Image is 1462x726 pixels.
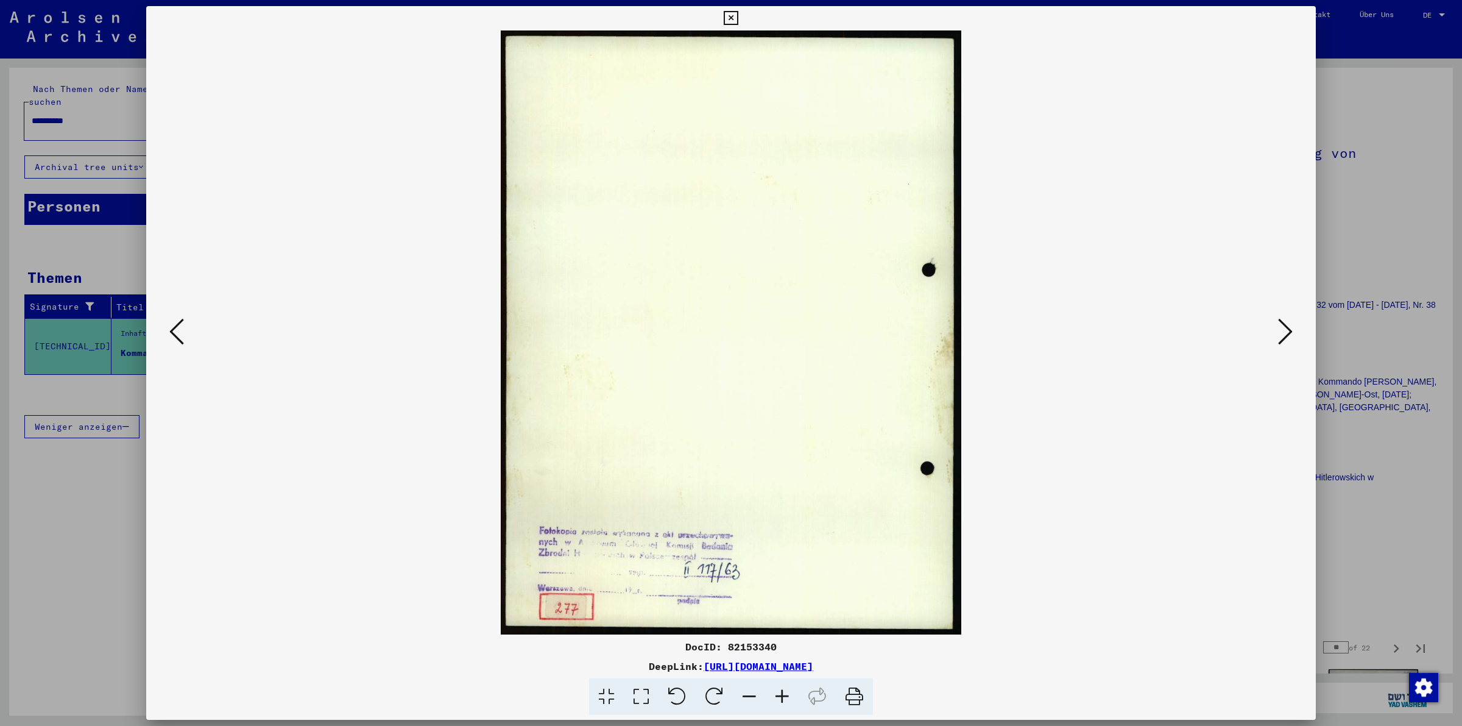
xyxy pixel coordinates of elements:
[1409,673,1438,702] img: Zustimmung ändern
[1408,672,1438,702] div: Zustimmung ändern
[188,30,1274,635] img: 002.jpg
[146,639,1316,654] div: DocID: 82153340
[704,660,813,672] a: [URL][DOMAIN_NAME]
[146,659,1316,674] div: DeepLink:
